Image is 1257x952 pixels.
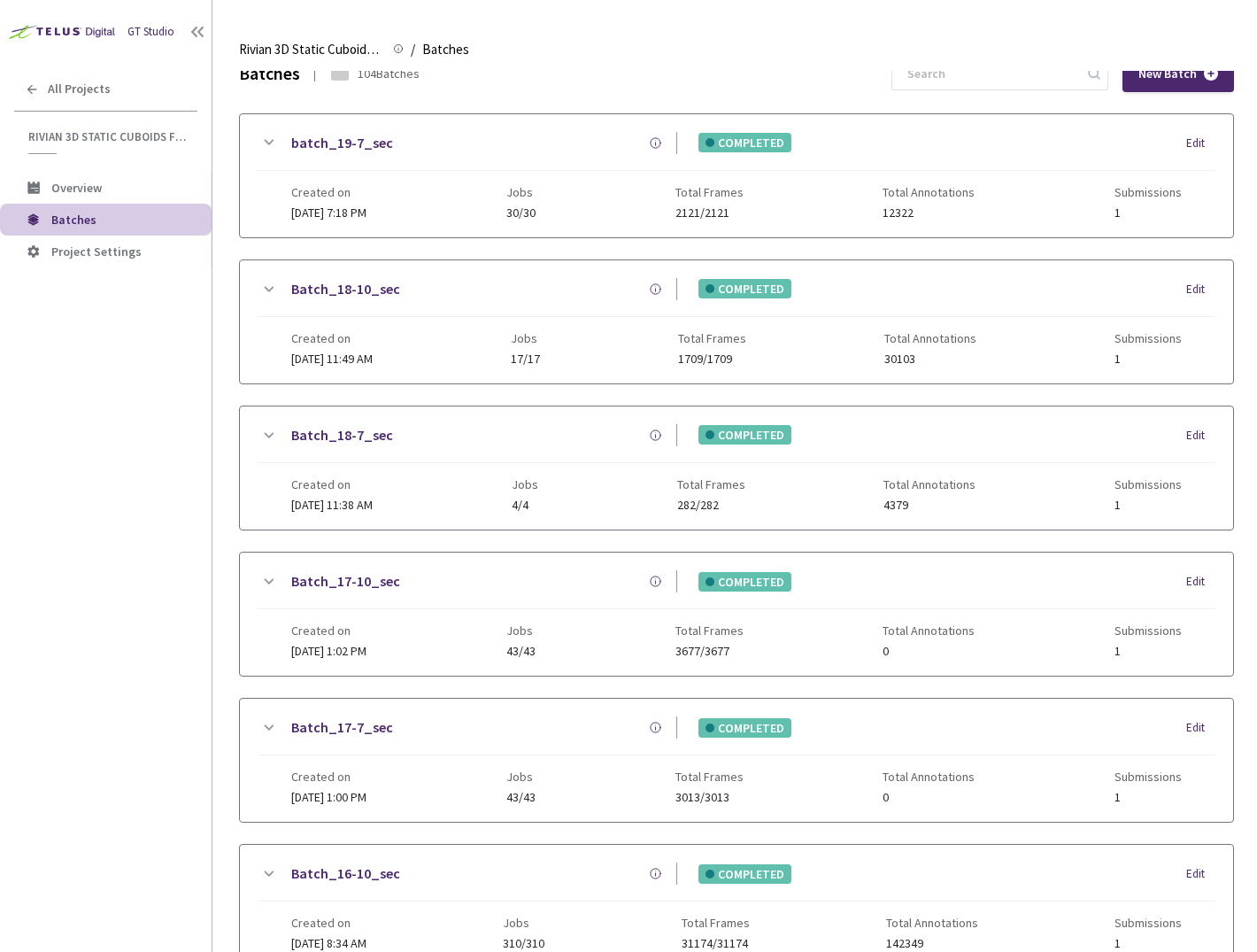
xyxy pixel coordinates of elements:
[677,499,745,512] span: 282/282
[883,791,975,804] span: 0
[512,499,538,512] span: 4/4
[240,114,1233,237] div: batch_19-7_secCOMPLETEDEditCreated on[DATE] 7:18 PMJobs30/30Total Frames2121/2121Total Annotation...
[883,623,975,638] span: Total Annotations
[677,477,745,491] span: Total Frames
[884,352,976,366] span: 30103
[1186,573,1215,591] div: Edit
[675,623,744,638] span: Total Frames
[886,916,978,930] span: Total Annotations
[897,58,1085,89] input: Search
[51,212,96,228] span: Batches
[1114,185,1182,199] span: Submissions
[51,244,142,259] span: Project Settings
[240,553,1233,676] div: Batch_17-10_secCOMPLETEDEditCreated on[DATE] 1:02 PMJobs43/43Total Frames3677/3677Total Annotatio...
[291,716,393,739] a: Batch_17-7_sec
[675,791,744,804] span: 3013/3013
[291,351,373,367] span: [DATE] 11:49 AM
[291,497,373,513] span: [DATE] 11:38 AM
[291,789,366,805] span: [DATE] 1:00 PM
[698,133,791,152] div: COMPLETED
[1114,331,1182,345] span: Submissions
[1114,352,1182,366] span: 1
[1114,791,1182,804] span: 1
[1114,645,1182,658] span: 1
[682,937,750,950] span: 31174/31174
[883,206,975,220] span: 12322
[511,352,540,366] span: 17/17
[1114,937,1182,950] span: 1
[883,770,975,784] span: Total Annotations
[1114,206,1182,220] span: 1
[698,864,791,884] div: COMPLETED
[291,331,373,345] span: Created on
[682,916,750,930] span: Total Frames
[291,278,400,300] a: Batch_18-10_sec
[291,185,366,199] span: Created on
[291,916,366,930] span: Created on
[506,791,536,804] span: 43/43
[503,937,544,950] span: 310/310
[506,206,536,220] span: 30/30
[411,39,415,60] li: /
[675,770,744,784] span: Total Frames
[675,185,744,199] span: Total Frames
[698,572,791,592] div: COMPLETED
[240,406,1233,530] div: Batch_18-7_secCOMPLETEDEditCreated on[DATE] 11:38 AMJobs4/4Total Frames282/282Total Annotations43...
[1186,865,1215,883] div: Edit
[1138,66,1197,81] span: New Batch
[291,863,400,885] a: Batch_16-10_sec
[291,424,393,446] a: Batch_18-7_sec
[678,331,746,345] span: Total Frames
[883,645,975,658] span: 0
[239,59,300,87] div: Batches
[291,623,366,638] span: Created on
[511,331,540,345] span: Jobs
[675,645,744,658] span: 3677/3677
[1186,427,1215,445] div: Edit
[1114,477,1182,491] span: Submissions
[883,185,975,199] span: Total Annotations
[506,185,536,199] span: Jobs
[291,205,366,221] span: [DATE] 7:18 PM
[358,64,420,83] div: 104 Batches
[291,477,373,491] span: Created on
[28,129,187,144] span: Rivian 3D Static Cuboids fixed[2024-25]
[698,425,791,445] div: COMPLETED
[675,206,744,220] span: 2121/2121
[127,23,174,41] div: GT Studio
[291,643,366,659] span: [DATE] 1:02 PM
[51,180,102,196] span: Overview
[240,260,1233,383] div: Batch_18-10_secCOMPLETEDEditCreated on[DATE] 11:49 AMJobs17/17Total Frames1709/1709Total Annotati...
[1114,916,1182,930] span: Submissions
[883,499,976,512] span: 4379
[239,39,382,60] span: Rivian 3D Static Cuboids fixed[2024-25]
[1114,770,1182,784] span: Submissions
[1114,499,1182,512] span: 1
[1186,135,1215,152] div: Edit
[240,699,1233,822] div: Batch_17-7_secCOMPLETEDEditCreated on[DATE] 1:00 PMJobs43/43Total Frames3013/3013Total Annotation...
[698,279,791,298] div: COMPLETED
[291,132,393,154] a: batch_19-7_sec
[48,81,111,97] span: All Projects
[291,570,400,592] a: Batch_17-10_sec
[291,770,366,784] span: Created on
[1186,719,1215,737] div: Edit
[503,916,544,930] span: Jobs
[886,937,978,950] span: 142349
[698,718,791,738] div: COMPLETED
[512,477,538,491] span: Jobs
[506,770,536,784] span: Jobs
[883,477,976,491] span: Total Annotations
[506,623,536,638] span: Jobs
[506,645,536,658] span: 43/43
[884,331,976,345] span: Total Annotations
[1186,281,1215,298] div: Edit
[291,935,366,951] span: [DATE] 8:34 AM
[678,352,746,366] span: 1709/1709
[422,39,469,60] span: Batches
[1114,623,1182,638] span: Submissions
